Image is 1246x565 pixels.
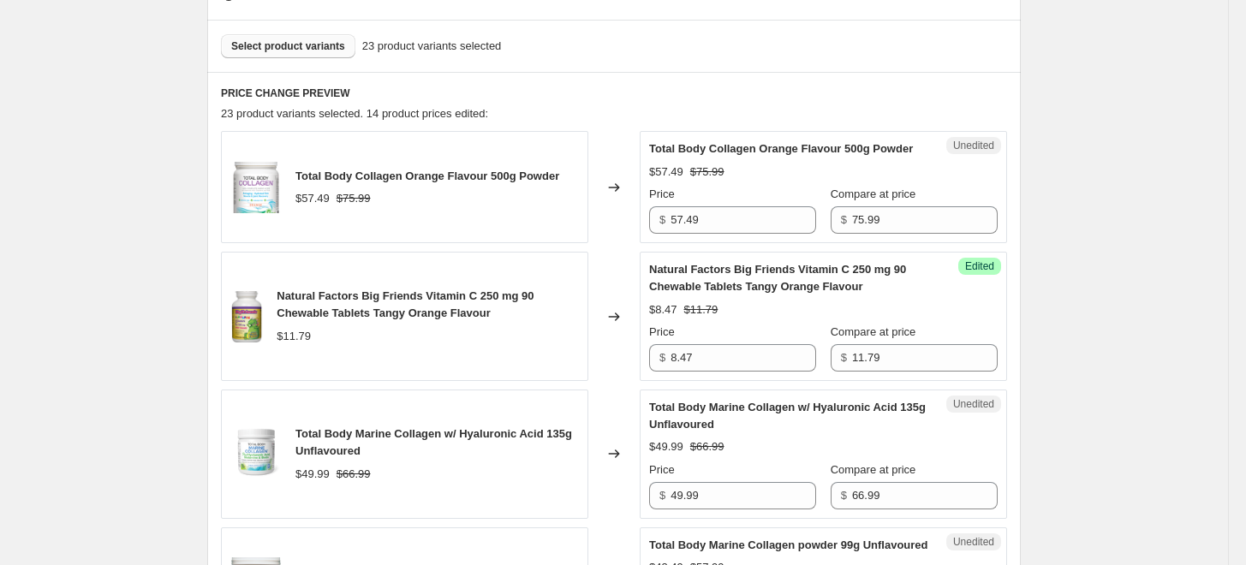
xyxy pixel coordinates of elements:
span: Natural Factors Big Friends Vitamin C 250 mg 90 Chewable Tablets Tangy Orange Flavour [649,263,906,293]
strike: $11.79 [684,301,718,318]
span: 23 product variants selected [362,38,502,55]
span: Compare at price [831,187,916,200]
div: $57.49 [649,164,683,181]
img: 2629-9_TBC_Marine_Collagen_Collactive_BOT500PANO_E_80x.png [230,428,282,479]
h6: PRICE CHANGE PREVIEW [221,86,1007,100]
span: Price [649,187,675,200]
span: Total Body Marine Collagen w/ Hyaluronic Acid 135g Unflavoured [649,401,926,431]
span: $ [841,489,847,502]
div: $49.99 [649,438,683,455]
span: Price [649,325,675,338]
span: $ [659,213,665,226]
div: $8.47 [649,301,677,318]
span: Edited [965,259,994,273]
span: Total Body Collagen Orange Flavour 500g Powder [649,142,913,155]
span: Compare at price [831,463,916,476]
span: Unedited [953,139,994,152]
span: $ [659,489,665,502]
span: Select product variants [231,39,345,53]
strike: $75.99 [690,164,724,181]
span: Natural Factors Big Friends Vitamin C 250 mg 90 Chewable Tablets Tangy Orange Flavour [277,289,534,319]
span: Total Body Collagen Orange Flavour 500g Powder [295,169,559,182]
span: Price [649,463,675,476]
span: Total Body Marine Collagen powder 99g Unflavoured [649,538,928,551]
div: $49.99 [295,466,330,483]
span: Unedited [953,535,994,549]
strike: $66.99 [337,466,371,483]
span: $ [841,213,847,226]
img: 2631_NF_CEHR_80x.png [230,162,282,213]
div: $57.49 [295,190,330,207]
span: 23 product variants selected. 14 product prices edited: [221,107,488,120]
strike: $66.99 [690,438,724,455]
span: $ [659,351,665,364]
div: $11.79 [277,328,311,345]
span: Unedited [953,397,994,411]
strike: $75.99 [337,190,371,207]
button: Select product variants [221,34,355,58]
span: $ [841,351,847,364]
span: Compare at price [831,325,916,338]
span: Total Body Marine Collagen w/ Hyaluronic Acid 135g Unflavoured [295,427,572,457]
img: 1395__CEHR_80x.png [230,291,263,342]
